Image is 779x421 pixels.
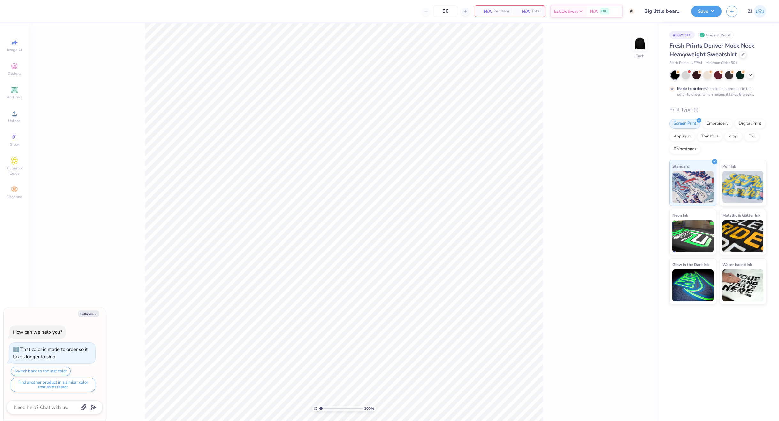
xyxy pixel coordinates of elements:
span: Minimum Order: 50 + [706,60,737,66]
button: Collapse [78,310,99,317]
div: Vinyl [724,132,742,141]
span: # FP94 [691,60,702,66]
span: Clipart & logos [3,166,26,176]
span: 100 % [364,406,374,411]
img: Neon Ink [672,220,714,252]
strong: Made to order: [677,86,704,91]
span: Est. Delivery [554,8,578,15]
div: Applique [669,132,695,141]
div: # 507931C [669,31,695,39]
div: Print Type [669,106,766,113]
span: N/A [590,8,598,15]
input: Untitled Design [639,5,686,18]
span: Image AI [7,47,22,52]
span: Standard [672,163,689,169]
button: Switch back to the last color [11,367,71,376]
div: Rhinestones [669,144,700,154]
div: Embroidery [702,119,733,129]
img: Standard [672,171,714,203]
div: Digital Print [735,119,766,129]
span: Puff Ink [722,163,736,169]
span: Fresh Prints [669,60,688,66]
div: Original Proof [698,31,734,39]
span: Total [531,8,541,15]
span: Neon Ink [672,212,688,219]
img: Glow in the Dark Ink [672,269,714,301]
span: Per Item [493,8,509,15]
div: Foil [744,132,759,141]
div: Back [636,53,644,59]
span: Upload [8,118,21,123]
span: FREE [601,9,608,13]
div: Screen Print [669,119,700,129]
img: Back [633,37,646,50]
span: ZJ [748,8,752,15]
img: Puff Ink [722,171,764,203]
img: Water based Ink [722,269,764,301]
span: Metallic & Glitter Ink [722,212,760,219]
span: Fresh Prints Denver Mock Neck Heavyweight Sweatshirt [669,42,754,58]
button: Find another product in a similar color that ships faster [11,378,95,392]
span: Greek [10,142,19,147]
input: – – [433,5,458,17]
span: Designs [7,71,21,76]
button: Save [691,6,722,17]
div: How can we help you? [13,329,62,335]
a: ZJ [748,5,766,18]
span: Add Text [7,95,22,100]
div: We make this product in this color to order, which means it takes 8 weeks. [677,86,756,97]
span: Glow in the Dark Ink [672,261,709,268]
span: Decorate [7,194,22,199]
img: Zhor Junavee Antocan [754,5,766,18]
span: Water based Ink [722,261,752,268]
img: Metallic & Glitter Ink [722,220,764,252]
span: N/A [479,8,492,15]
div: That color is made to order so it takes longer to ship. [13,346,88,360]
span: N/A [517,8,530,15]
div: Transfers [697,132,722,141]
